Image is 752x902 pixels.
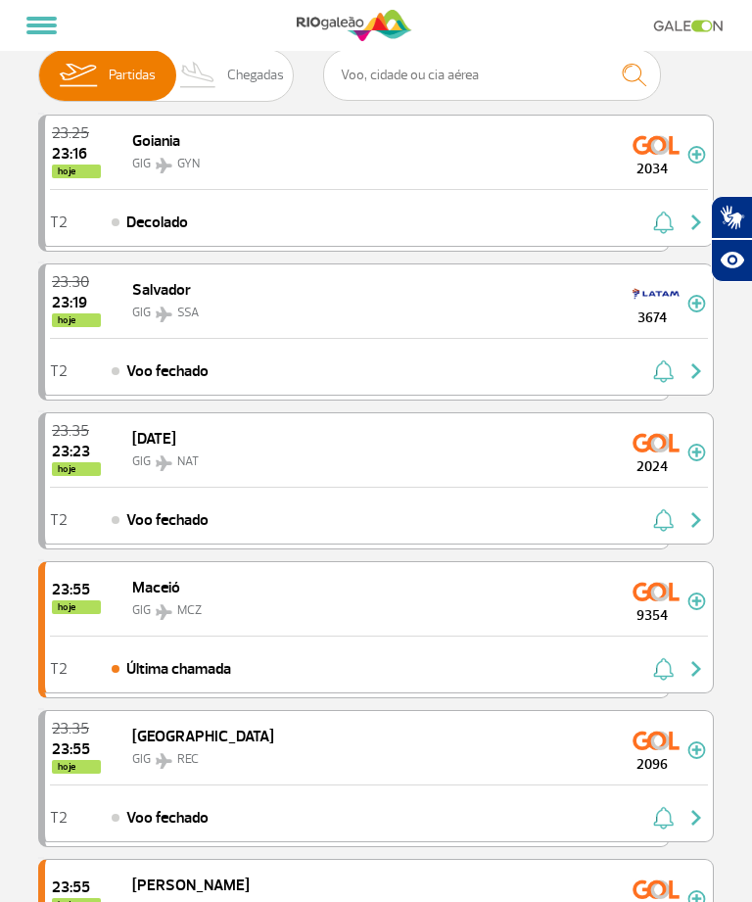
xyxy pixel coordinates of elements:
span: Última chamada [126,657,231,681]
img: sino-painel-voo.svg [653,359,674,383]
span: hoje [52,313,101,327]
img: GOL Transportes Aereos [633,576,680,607]
span: T2 [50,811,68,825]
span: NAT [177,453,199,469]
span: Chegadas [227,50,284,101]
img: sino-painel-voo.svg [653,508,674,532]
span: hoje [52,600,101,614]
img: TAM LINHAS AEREAS [633,278,680,309]
span: Goiania [132,131,180,151]
span: 2025-08-27 23:55:00 [52,741,101,757]
span: Maceió [132,578,180,597]
img: seta-direita-painel-voo.svg [684,657,708,681]
span: 2025-08-27 23:30:00 [52,274,101,290]
span: Voo fechado [126,508,209,532]
span: GIG [132,602,151,618]
img: mais-info-painel-voo.svg [687,295,706,312]
span: 2025-08-27 23:35:00 [52,423,101,439]
span: MCZ [177,602,202,618]
span: 2034 [617,159,687,179]
span: T2 [50,215,68,229]
span: 3674 [617,308,687,328]
span: 2025-08-27 23:35:00 [52,721,101,736]
img: sino-painel-voo.svg [653,657,674,681]
input: Voo, cidade ou cia aérea [323,49,661,101]
span: hoje [52,760,101,774]
span: Decolado [126,211,188,234]
span: GYN [177,156,200,171]
img: seta-direita-painel-voo.svg [684,806,708,830]
span: Voo fechado [126,806,209,830]
span: GIG [132,453,151,469]
img: sino-painel-voo.svg [653,806,674,830]
span: REC [177,751,199,767]
span: T2 [50,662,68,676]
span: T2 [50,364,68,378]
span: GIG [132,156,151,171]
span: [DATE] [132,429,176,449]
span: 2025-08-27 23:16:00 [52,146,101,162]
img: mais-info-painel-voo.svg [687,146,706,164]
button: Abrir tradutor de língua de sinais. [711,196,752,239]
div: Plugin de acessibilidade da Hand Talk. [711,196,752,282]
span: 2025-08-27 23:25:00 [52,125,101,141]
span: 2025-08-27 23:19:00 [52,295,101,310]
img: slider-embarque [47,50,109,101]
img: sino-painel-voo.svg [653,211,674,234]
img: seta-direita-painel-voo.svg [684,508,708,532]
img: GOL Transportes Aereos [633,725,680,756]
span: Salvador [132,280,191,300]
img: seta-direita-painel-voo.svg [684,359,708,383]
span: hoje [52,165,101,178]
span: 9354 [617,605,687,626]
button: Abrir recursos assistivos. [711,239,752,282]
span: 2024 [617,456,687,477]
img: mais-info-painel-voo.svg [687,444,706,461]
span: T2 [50,513,68,527]
span: Partidas [109,50,156,101]
span: [GEOGRAPHIC_DATA] [132,727,274,746]
span: SSA [177,305,199,320]
span: [PERSON_NAME] [132,876,250,895]
span: hoje [52,462,101,476]
span: 2096 [617,754,687,775]
span: GIG [132,305,151,320]
span: 2025-08-27 23:55:00 [52,879,101,895]
span: 2025-08-27 23:55:00 [52,582,101,597]
img: mais-info-painel-voo.svg [687,741,706,759]
img: GOL Transportes Aereos [633,129,680,161]
span: GIG [132,751,151,767]
img: seta-direita-painel-voo.svg [684,211,708,234]
img: slider-desembarque [169,50,227,101]
img: GOL Transportes Aereos [633,427,680,458]
img: mais-info-painel-voo.svg [687,593,706,610]
span: 2025-08-27 23:23:00 [52,444,101,459]
span: Voo fechado [126,359,209,383]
